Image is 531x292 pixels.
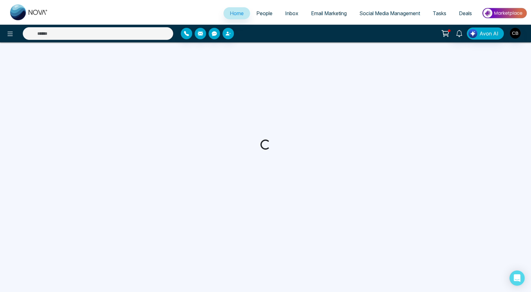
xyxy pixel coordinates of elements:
[510,28,521,39] img: User Avatar
[285,10,298,16] span: Inbox
[510,270,525,286] div: Open Intercom Messenger
[479,30,498,37] span: Avon AI
[426,7,453,19] a: Tasks
[468,29,477,38] img: Lead Flow
[467,28,504,40] button: Avon AI
[359,10,420,16] span: Social Media Management
[230,10,244,16] span: Home
[250,7,279,19] a: People
[311,10,347,16] span: Email Marketing
[223,7,250,19] a: Home
[481,6,527,20] img: Market-place.gif
[453,7,478,19] a: Deals
[256,10,272,16] span: People
[353,7,426,19] a: Social Media Management
[459,10,472,16] span: Deals
[279,7,305,19] a: Inbox
[305,7,353,19] a: Email Marketing
[433,10,446,16] span: Tasks
[10,4,48,20] img: Nova CRM Logo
